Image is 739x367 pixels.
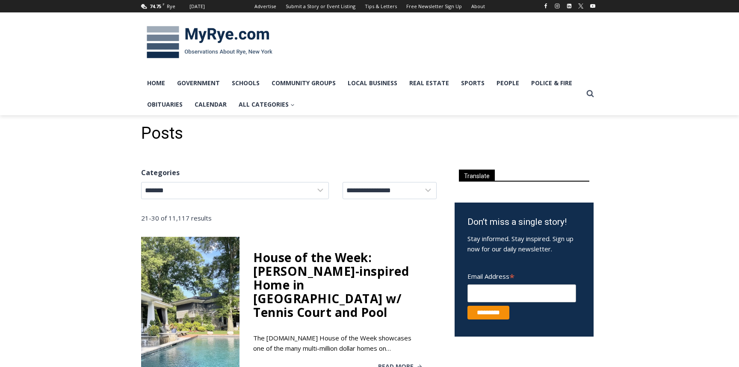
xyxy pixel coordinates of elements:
[491,72,525,94] a: People
[141,94,189,115] a: Obituaries
[150,3,161,9] span: 74.75
[226,72,266,94] a: Schools
[171,72,226,94] a: Government
[576,1,586,11] a: X
[541,1,551,11] a: Facebook
[525,72,578,94] a: Police & Fire
[459,170,495,181] span: Translate
[403,72,455,94] a: Real Estate
[163,2,165,6] span: F
[141,213,282,223] div: 21-30 of 11,117 results
[189,94,233,115] a: Calendar
[455,72,491,94] a: Sports
[239,100,295,109] span: All Categories
[342,72,403,94] a: Local Business
[141,72,582,116] nav: Primary Navigation
[253,333,423,353] div: The [DOMAIN_NAME] House of the Week showcases one of the many multi-million dollar homes on…
[552,1,562,11] a: Instagram
[141,20,278,65] img: MyRye.com
[564,1,574,11] a: Linkedin
[467,215,581,229] h3: Don’t miss a single story!
[167,3,175,10] div: Rye
[467,233,581,254] p: Stay informed. Stay inspired. Sign up now for our daily newsletter.
[266,72,342,94] a: Community Groups
[141,72,171,94] a: Home
[582,86,598,101] button: View Search Form
[141,167,180,179] legend: Categories
[233,94,301,115] a: All Categories
[189,3,205,10] div: [DATE]
[253,251,423,319] div: House of the Week: [PERSON_NAME]-inspired Home in [GEOGRAPHIC_DATA] w/ Tennis Court and Pool
[467,268,576,283] label: Email Address
[141,124,598,143] h1: Posts
[588,1,598,11] a: YouTube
